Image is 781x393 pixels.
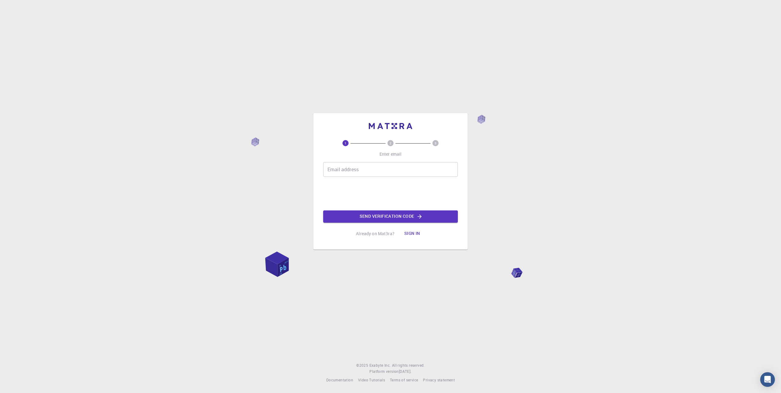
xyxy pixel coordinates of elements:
[399,369,412,374] span: [DATE] .
[369,369,398,375] span: Platform version
[379,151,402,157] p: Enter email
[358,377,385,382] span: Video Tutorials
[344,182,437,206] iframe: reCAPTCHA
[399,228,425,240] button: Sign in
[369,362,391,369] a: Exabyte Inc.
[423,377,455,383] a: Privacy statement
[326,377,353,382] span: Documentation
[390,141,391,145] text: 2
[392,362,425,369] span: All rights reserved.
[356,362,369,369] span: © 2025
[390,377,418,383] a: Terms of service
[323,210,458,223] button: Send verification code
[358,377,385,383] a: Video Tutorials
[760,372,775,387] div: Open Intercom Messenger
[345,141,346,145] text: 1
[423,377,455,382] span: Privacy statement
[435,141,436,145] text: 3
[390,377,418,382] span: Terms of service
[399,369,412,375] a: [DATE].
[356,231,394,237] p: Already on Mat3ra?
[369,363,391,368] span: Exabyte Inc.
[326,377,353,383] a: Documentation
